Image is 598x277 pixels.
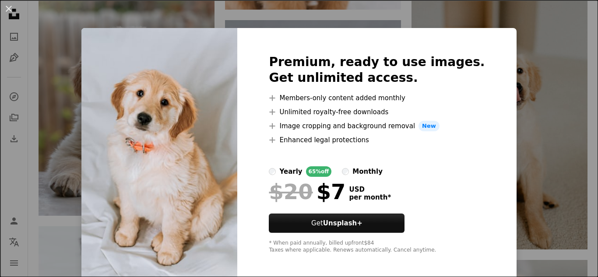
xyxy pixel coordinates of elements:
[269,240,485,254] div: * When paid annually, billed upfront $84 Taxes where applicable. Renews automatically. Cancel any...
[342,168,349,175] input: monthly
[269,180,345,203] div: $7
[4,35,594,43] div: Options
[4,51,594,59] div: Rename
[279,166,302,177] div: yearly
[4,19,594,27] div: Move To ...
[269,180,313,203] span: $20
[352,166,383,177] div: monthly
[269,107,485,117] li: Unlimited royalty-free downloads
[4,59,594,67] div: Move To ...
[4,4,594,11] div: Sort A > Z
[4,11,594,19] div: Sort New > Old
[269,54,485,86] h2: Premium, ready to use images. Get unlimited access.
[269,121,485,131] li: Image cropping and background removal
[323,219,362,227] strong: Unsplash+
[4,27,594,35] div: Delete
[269,135,485,145] li: Enhanced legal protections
[4,43,594,51] div: Sign out
[269,93,485,103] li: Members-only content added monthly
[419,121,440,131] span: New
[349,193,391,201] span: per month *
[349,186,391,193] span: USD
[306,166,332,177] div: 65% off
[269,214,405,233] button: GetUnsplash+
[269,168,276,175] input: yearly65%off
